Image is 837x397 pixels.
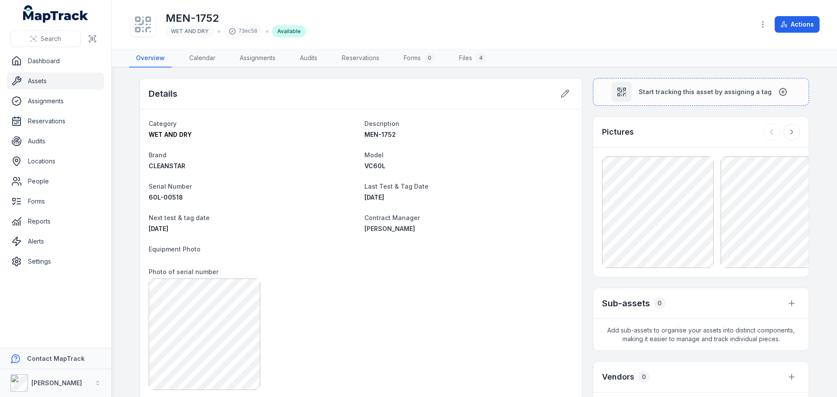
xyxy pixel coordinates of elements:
[149,88,177,100] h2: Details
[602,371,634,383] h3: Vendors
[7,233,104,250] a: Alerts
[149,193,183,201] span: 60L-00518
[638,371,650,383] div: 0
[272,25,306,37] div: Available
[149,245,201,253] span: Equipment Photo
[775,16,820,33] button: Actions
[7,173,104,190] a: People
[7,253,104,270] a: Settings
[7,52,104,70] a: Dashboard
[293,49,324,68] a: Audits
[27,355,85,362] strong: Contact MapTrack
[31,379,82,387] strong: [PERSON_NAME]
[149,151,167,159] span: Brand
[7,193,104,210] a: Forms
[397,49,442,68] a: Forms0
[171,28,209,34] span: WET AND DRY
[7,153,104,170] a: Locations
[653,297,666,309] div: 0
[424,53,435,63] div: 0
[10,31,81,47] button: Search
[149,162,185,170] span: CLEANSTAR
[149,225,168,232] time: 3/11/2026, 12:00:00 AM
[149,120,177,127] span: Category
[166,11,306,25] h1: MEN-1752
[149,131,192,138] span: WET AND DRY
[149,214,210,221] span: Next test & tag date
[364,151,384,159] span: Model
[593,319,809,350] span: Add sub-assets to organise your assets into distinct components, making it easier to manage and t...
[335,49,386,68] a: Reservations
[593,78,809,106] button: Start tracking this asset by assigning a tag
[23,5,88,23] a: MapTrack
[41,34,61,43] span: Search
[224,25,262,37] div: 73ec58
[129,49,172,68] a: Overview
[602,297,650,309] h2: Sub-assets
[364,183,429,190] span: Last Test & Tag Date
[364,224,573,233] a: [PERSON_NAME]
[7,92,104,110] a: Assignments
[364,193,384,201] time: 9/11/2025, 12:00:00 AM
[364,120,399,127] span: Description
[233,49,282,68] a: Assignments
[182,49,222,68] a: Calendar
[7,132,104,150] a: Audits
[149,268,218,275] span: Photo of serial number
[364,162,385,170] span: VC60L
[602,126,634,138] h3: Pictures
[639,88,772,96] span: Start tracking this asset by assigning a tag
[149,225,168,232] span: [DATE]
[364,193,384,201] span: [DATE]
[7,213,104,230] a: Reports
[452,49,493,68] a: Files4
[149,183,192,190] span: Serial Number
[476,53,486,63] div: 4
[7,112,104,130] a: Reservations
[364,214,420,221] span: Contract Manager
[364,131,396,138] span: MEN-1752
[7,72,104,90] a: Assets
